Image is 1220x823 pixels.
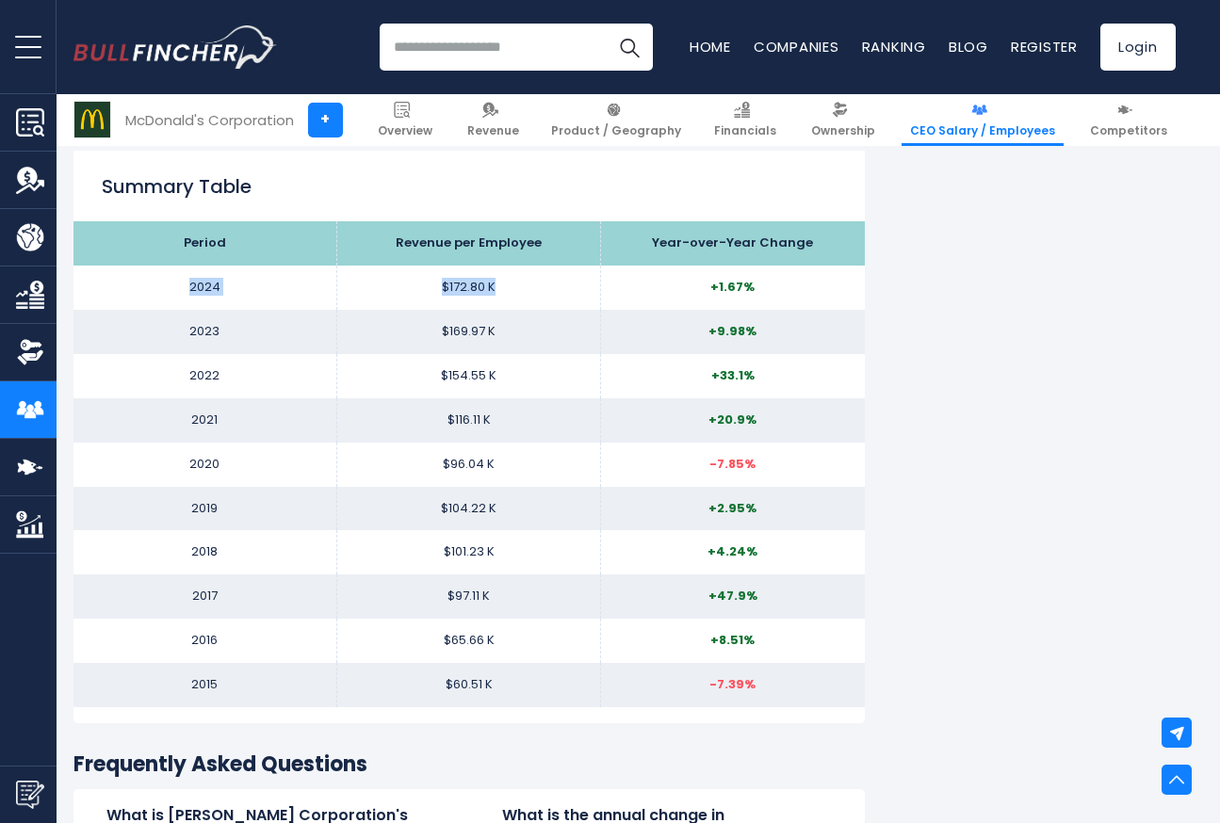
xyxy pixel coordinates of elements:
[337,443,601,487] td: $96.04 K
[337,221,601,266] th: Revenue per Employee
[714,123,776,138] span: Financials
[709,675,756,693] strong: -7.39%
[606,24,653,71] button: Search
[73,354,337,398] td: 2022
[73,663,337,707] td: 2015
[803,94,884,146] a: Ownership
[73,25,276,69] a: Go to homepage
[1100,24,1176,71] a: Login
[811,123,875,138] span: Ownership
[708,322,756,340] strong: +9.98%
[708,542,757,560] strong: +4.24%
[949,37,988,56] a: Blog
[708,499,756,517] strong: +2.95%
[369,94,441,146] a: Overview
[73,619,337,663] td: 2016
[337,310,601,354] td: $169.97 K
[459,94,528,146] a: Revenue
[467,123,519,138] span: Revenue
[1090,123,1167,138] span: Competitors
[711,366,755,384] strong: +33.1%
[73,25,277,69] img: Bullfincher logo
[73,221,337,266] th: Period
[902,94,1064,146] a: CEO Salary / Employees
[337,398,601,443] td: $116.11 K
[706,94,785,146] a: Financials
[74,102,110,137] img: MCD logo
[337,663,601,707] td: $60.51 K
[543,94,690,146] a: Product / Geography
[1082,94,1176,146] a: Competitors
[73,398,337,443] td: 2021
[708,587,757,605] strong: +47.9%
[337,574,601,619] td: $97.11 K
[710,278,755,296] strong: +1.67%
[73,574,337,619] td: 2017
[601,221,865,266] th: Year-over-Year Change
[754,37,839,56] a: Companies
[910,123,1055,138] span: CEO Salary / Employees
[551,123,681,138] span: Product / Geography
[73,310,337,354] td: 2023
[73,487,337,531] td: 2019
[709,455,756,473] strong: -7.85%
[862,37,926,56] a: Ranking
[73,266,337,310] td: 2024
[102,172,837,201] h2: Summary Table
[690,37,731,56] a: Home
[16,338,44,366] img: Ownership
[73,530,337,574] td: 2018
[1011,37,1078,56] a: Register
[708,411,756,428] strong: +20.9%
[308,103,343,137] a: +
[73,443,337,487] td: 2020
[710,631,755,649] strong: +8.51%
[337,530,601,574] td: $101.23 K
[337,354,601,398] td: $154.55 K
[73,751,865,779] h3: Frequently Asked Questions
[337,266,601,310] td: $172.80 K
[337,619,601,663] td: $65.66 K
[337,487,601,531] td: $104.22 K
[378,123,432,138] span: Overview
[125,109,294,131] div: McDonald's Corporation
